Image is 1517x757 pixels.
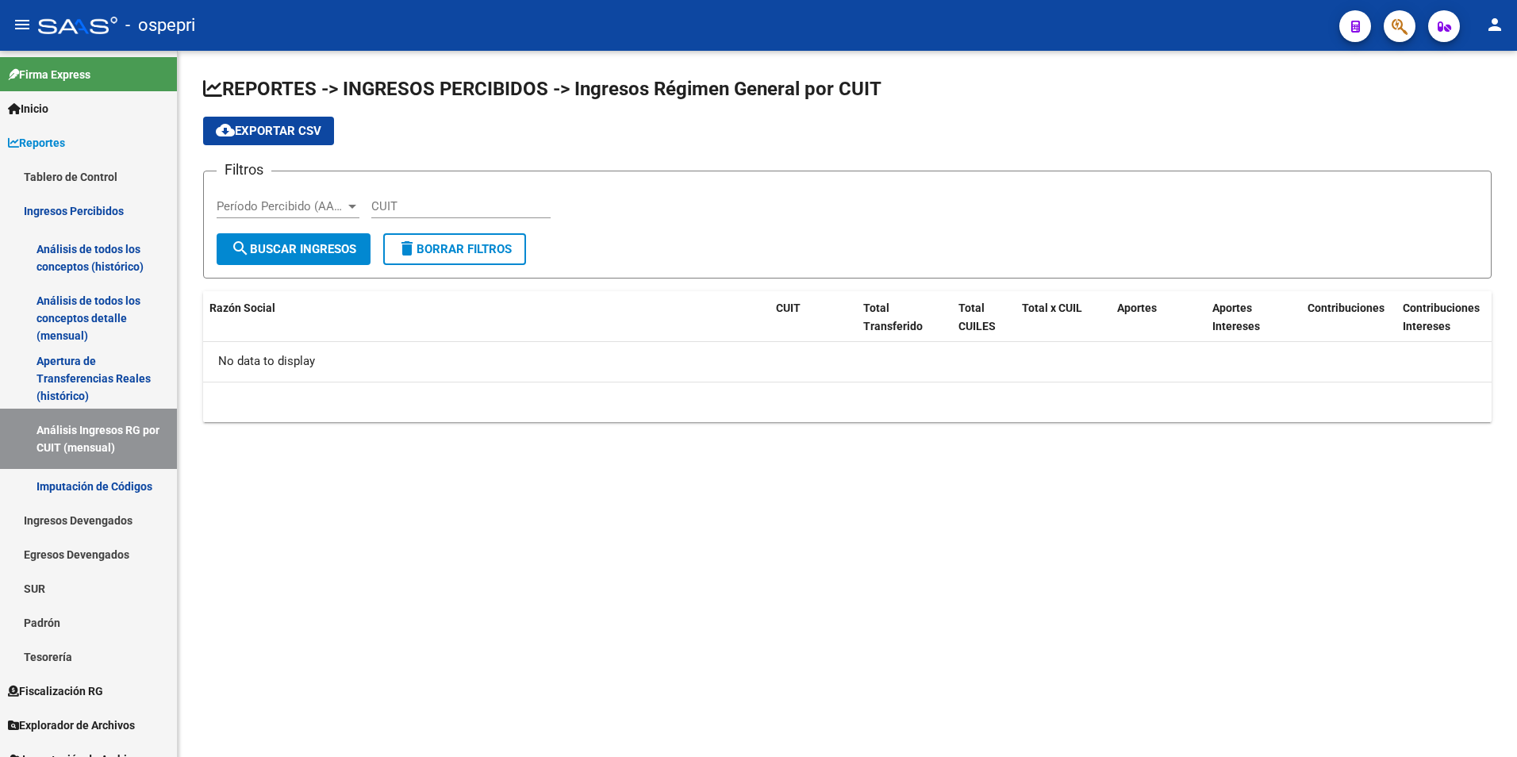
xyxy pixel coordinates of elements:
span: Firma Express [8,66,90,83]
span: Total Transferido [863,302,923,332]
datatable-header-cell: Total x CUIL [1016,291,1111,344]
datatable-header-cell: Contribuciones [1301,291,1396,344]
button: Buscar Ingresos [217,233,371,265]
datatable-header-cell: Total CUILES [952,291,1016,344]
span: Contribuciones Intereses [1403,302,1480,332]
span: Aportes Intereses [1212,302,1260,332]
span: Período Percibido (AAAAMM) [217,199,345,213]
datatable-header-cell: Contribuciones Intereses [1396,291,1492,344]
span: Razón Social [209,302,275,314]
span: Buscar Ingresos [231,242,356,256]
span: CUIT [776,302,801,314]
span: Reportes [8,134,65,152]
datatable-header-cell: Aportes [1111,291,1206,344]
mat-icon: cloud_download [216,121,235,140]
mat-icon: search [231,239,250,258]
span: Exportar CSV [216,124,321,138]
span: Fiscalización RG [8,682,103,700]
mat-icon: delete [397,239,417,258]
div: No data to display [203,342,1492,382]
span: - ospepri [125,8,195,43]
button: Exportar CSV [203,117,334,145]
mat-icon: person [1485,15,1504,34]
datatable-header-cell: Aportes Intereses [1206,291,1301,344]
span: Borrar Filtros [397,242,512,256]
span: Contribuciones [1308,302,1385,314]
span: Total CUILES [958,302,996,332]
span: REPORTES -> INGRESOS PERCIBIDOS -> Ingresos Régimen General por CUIT [203,78,881,100]
span: Aportes [1117,302,1157,314]
h3: Filtros [217,159,271,181]
mat-icon: menu [13,15,32,34]
span: Total x CUIL [1022,302,1082,314]
iframe: Intercom live chat [1463,703,1501,741]
span: Explorador de Archivos [8,717,135,734]
datatable-header-cell: Total Transferido [857,291,952,344]
button: Borrar Filtros [383,233,526,265]
datatable-header-cell: Razón Social [203,291,770,344]
span: Inicio [8,100,48,117]
datatable-header-cell: CUIT [770,291,857,344]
